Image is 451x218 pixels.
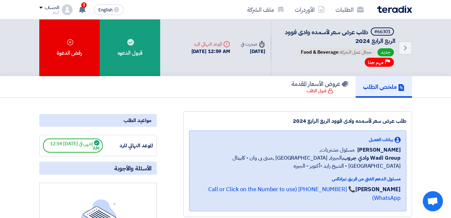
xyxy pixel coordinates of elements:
[195,175,401,182] div: مسئول الدعم الفني من فريق تيرادكس
[301,49,339,56] span: Food & Beverage
[377,48,394,56] span: جديد
[94,4,124,15] button: English
[241,48,265,55] div: [DATE]
[298,48,375,56] span: مجال عمل الشركة:
[62,4,73,15] img: profile_test.png
[242,2,289,17] a: ملف الشركة
[369,136,393,143] span: بيانات العميل
[319,146,355,154] span: مسئول مشتريات,
[357,146,401,154] span: [PERSON_NAME]
[43,139,103,153] span: إنتهي في [DATE] 12:59 AM
[98,8,112,12] span: English
[241,41,265,48] div: صدرت في
[103,142,153,150] div: الموعد النهائي للرد
[39,10,59,14] div: كريم
[208,185,401,202] a: 📞 [PHONE_NUMBER] (Call or Click on the Number to use WhatsApp)
[100,19,160,76] div: قبول الدعوه
[330,2,369,17] a: الطلبات
[189,117,406,125] div: طلب عرض سعر لأسمده وادى فوود الربع الرابع 2024
[307,88,333,94] div: قبول الطلب
[191,48,230,55] div: [DATE] 12:59 AM
[114,164,151,172] span: الأسئلة والأجوبة
[291,80,348,88] h5: عروض الأسعار المقدمة
[355,185,401,194] strong: [PERSON_NAME]
[289,2,330,17] a: الأوردرات
[45,5,59,11] div: الحساب
[279,28,395,45] h5: طلب عرض سعر لأسمده وادى فوود الربع الرابع 2024
[423,191,443,211] a: Open chat
[363,83,405,91] h5: ملخص الطلب
[374,30,391,34] div: #66301
[39,19,100,76] div: رفض الدعوة
[377,5,412,13] img: Teradix logo
[368,59,384,66] span: مهم جدا
[285,28,395,45] span: طلب عرض سعر لأسمده وادى فوود الربع الرابع 2024
[195,154,401,170] span: الجيزة, [GEOGRAPHIC_DATA] ,مبنى بى وان - كابيتال [GEOGRAPHIC_DATA] - الشيخ زايد -أكتوبر - الجيزه
[81,2,87,8] span: 3
[191,41,230,48] div: الموعد النهائي للرد
[39,114,157,127] div: مواعيد الطلب
[356,76,412,98] a: ملخص الطلب
[284,76,356,98] a: عروض الأسعار المقدمة قبول الطلب
[342,154,401,162] b: Wadi Group وادي جروب,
